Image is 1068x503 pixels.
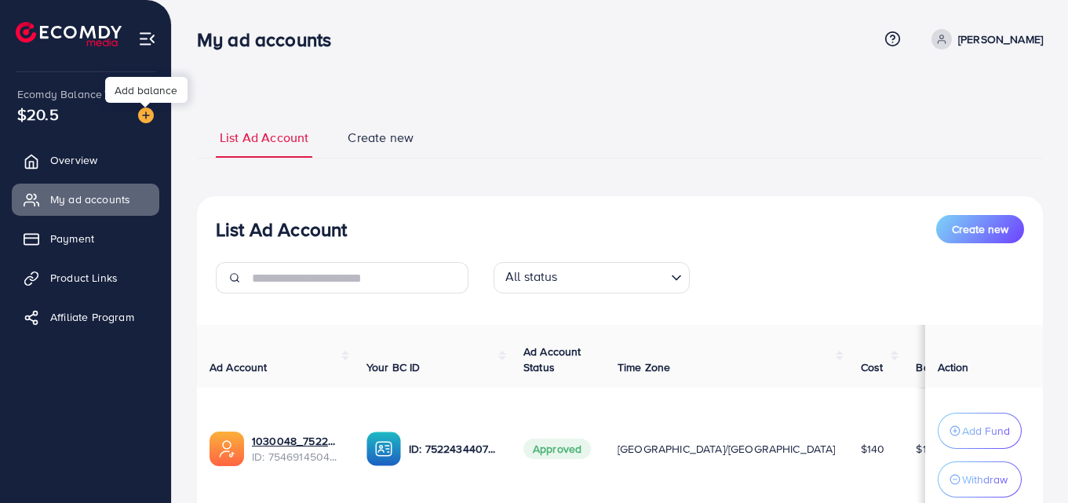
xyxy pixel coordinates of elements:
[12,184,159,215] a: My ad accounts
[12,262,159,293] a: Product Links
[958,30,1043,49] p: [PERSON_NAME]
[220,129,308,147] span: List Ad Account
[12,144,159,176] a: Overview
[252,433,341,465] div: <span class='underline'>1030048_7522436945524654081_1757153410313</span></br>7546914504844771336
[962,470,1008,489] p: Withdraw
[348,129,414,147] span: Create new
[17,103,59,126] span: $20.5
[210,432,244,466] img: ic-ads-acc.e4c84228.svg
[50,191,130,207] span: My ad accounts
[16,22,122,46] img: logo
[494,262,690,293] div: Search for option
[936,215,1024,243] button: Create new
[523,439,591,459] span: Approved
[252,433,341,449] a: 1030048_7522436945524654081_1757153410313
[216,218,347,241] h3: List Ad Account
[952,221,1008,237] span: Create new
[366,432,401,466] img: ic-ba-acc.ded83a64.svg
[563,265,665,290] input: Search for option
[409,439,498,458] p: ID: 7522434407987298322
[252,449,341,465] span: ID: 7546914504844771336
[523,344,581,375] span: Ad Account Status
[861,441,885,457] span: $140
[861,359,884,375] span: Cost
[50,152,97,168] span: Overview
[50,231,94,246] span: Payment
[366,359,421,375] span: Your BC ID
[138,108,154,123] img: image
[618,441,836,457] span: [GEOGRAPHIC_DATA]/[GEOGRAPHIC_DATA]
[962,421,1010,440] p: Add Fund
[938,359,969,375] span: Action
[618,359,670,375] span: Time Zone
[50,309,134,325] span: Affiliate Program
[17,86,102,102] span: Ecomdy Balance
[50,270,118,286] span: Product Links
[12,223,159,254] a: Payment
[197,28,344,51] h3: My ad accounts
[105,77,188,103] div: Add balance
[1001,432,1056,491] iframe: Chat
[925,29,1043,49] a: [PERSON_NAME]
[138,30,156,48] img: menu
[938,413,1022,449] button: Add Fund
[502,264,561,290] span: All status
[938,461,1022,498] button: Withdraw
[12,301,159,333] a: Affiliate Program
[210,359,268,375] span: Ad Account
